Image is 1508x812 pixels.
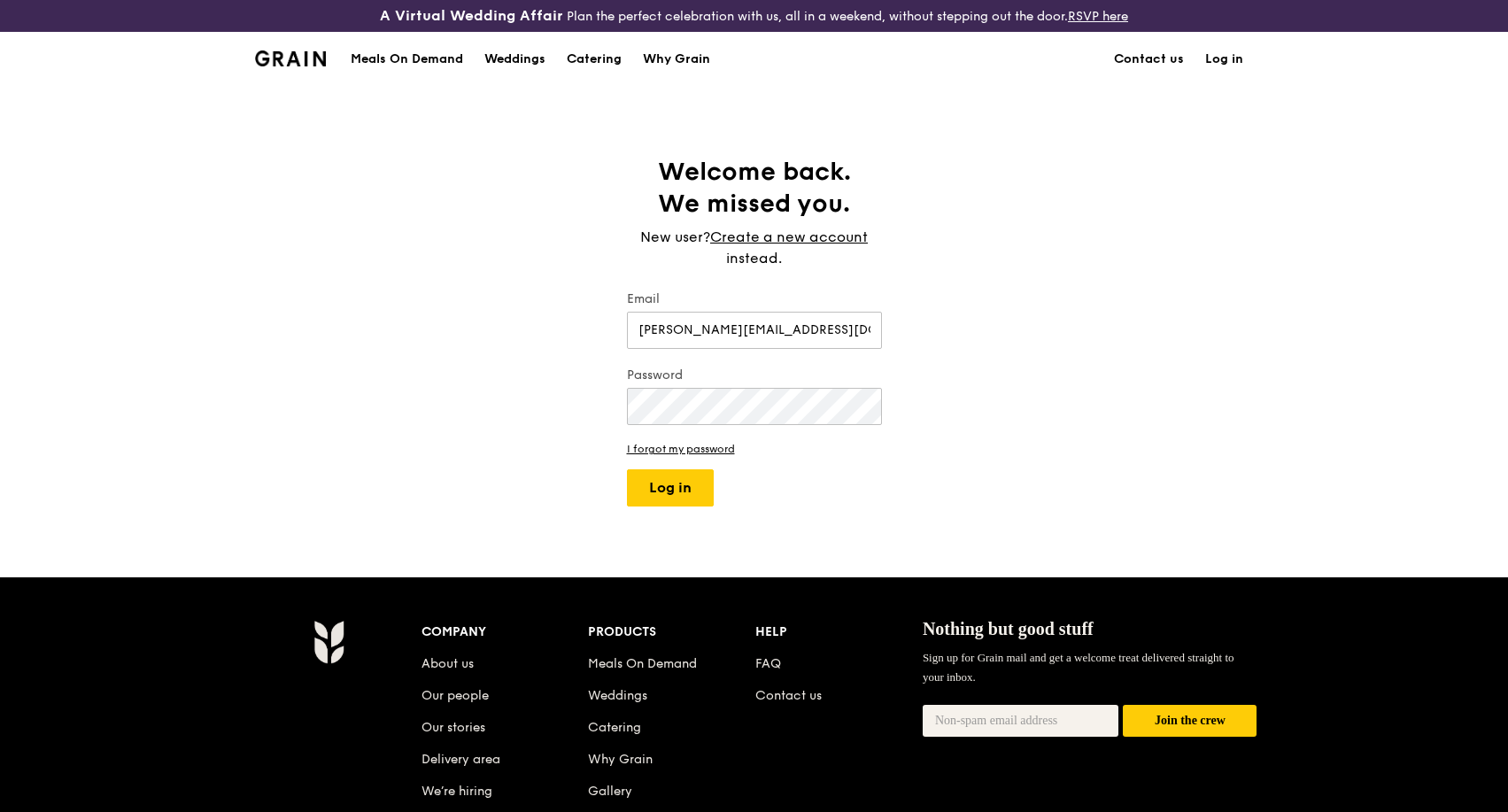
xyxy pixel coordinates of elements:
a: Our stories [421,720,485,735]
div: Catering [567,33,622,86]
a: Catering [588,720,641,735]
a: Log in [1195,33,1254,86]
a: Weddings [588,688,647,703]
a: We’re hiring [421,784,492,799]
a: FAQ [755,656,781,671]
span: instead. [726,250,782,267]
a: Why Grain [632,33,721,86]
a: RSVP here [1068,9,1128,24]
a: GrainGrain [255,31,327,84]
a: About us [421,656,474,671]
div: Products [588,620,755,645]
button: Log in [627,469,714,507]
a: Create a new account [710,227,868,248]
span: Nothing but good stuff [923,619,1094,638]
img: Grain [255,50,327,66]
div: Company [421,620,589,645]
div: Meals On Demand [351,33,463,86]
div: Why Grain [643,33,710,86]
span: New user? [640,228,710,245]
a: Contact us [1103,33,1195,86]
a: Meals On Demand [588,656,697,671]
span: Sign up for Grain mail and get a welcome treat delivered straight to your inbox. [923,651,1234,684]
button: Join the crew [1123,705,1257,738]
a: Gallery [588,784,632,799]
a: Catering [556,33,632,86]
a: Delivery area [421,752,500,767]
a: I forgot my password [627,443,882,455]
div: Plan the perfect celebration with us, all in a weekend, without stepping out the door. [251,7,1257,25]
div: Help [755,620,923,645]
a: Our people [421,688,489,703]
a: Contact us [755,688,822,703]
div: Weddings [484,33,545,86]
a: Why Grain [588,752,653,767]
h3: A Virtual Wedding Affair [380,7,563,25]
h1: Welcome back. We missed you. [627,156,882,220]
a: Weddings [474,33,556,86]
label: Email [627,290,882,308]
input: Non-spam email address [923,705,1119,737]
img: Grain [313,620,344,664]
label: Password [627,367,882,384]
